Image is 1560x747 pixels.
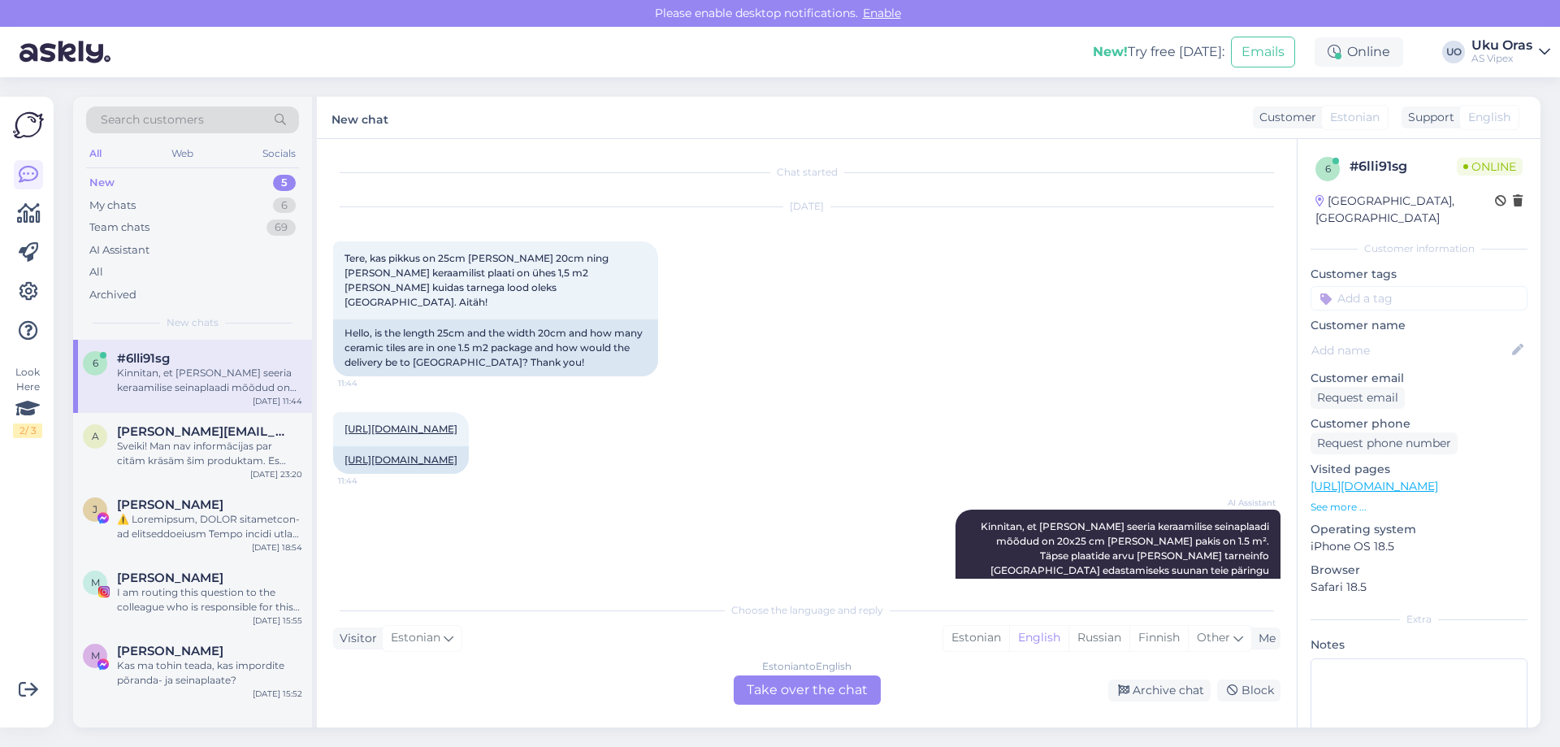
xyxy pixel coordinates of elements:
div: All [86,143,105,164]
div: Sveiki! Man nav informācijas par citām krāsām šim produktam. Es pārsūtīšu jūsu jautājumu kolēģim,... [117,439,302,468]
div: Estonian [943,626,1009,650]
span: #6lli91sg [117,351,170,366]
p: Customer tags [1311,266,1527,283]
b: New! [1093,44,1128,59]
div: Estonian to English [762,659,851,674]
span: a [92,430,99,442]
div: [DATE] 23:20 [250,468,302,480]
div: Try free [DATE]: [1093,42,1224,62]
input: Add a tag [1311,286,1527,311]
div: Chat started [333,165,1280,180]
span: 11:44 [338,475,399,487]
div: [GEOGRAPHIC_DATA], [GEOGRAPHIC_DATA] [1315,193,1495,227]
p: Visited pages [1311,461,1527,478]
div: ⚠️ Loremipsum, DOLOR sitametcon- ad elitseddoeiusm Tempo incidi utlab etdo MAGNA aliquaenim- ad m... [117,512,302,541]
div: 2 / 3 [13,423,42,438]
span: andrejs@amati.lv [117,424,286,439]
span: M [91,649,100,662]
div: 69 [266,219,296,236]
div: Request phone number [1311,432,1458,454]
span: Miral Domingotiles [117,571,223,585]
a: Uku OrasAS Vipex [1471,39,1550,65]
div: Customer information [1311,241,1527,256]
p: Browser [1311,562,1527,579]
div: [DATE] 15:52 [253,688,302,700]
div: Team chats [89,219,149,236]
input: Add name [1311,341,1509,359]
span: Kinnitan, et [PERSON_NAME] seeria keraamilise seinaplaadi mõõdud on 20x25 cm [PERSON_NAME] pakis ... [981,520,1272,591]
span: Miral Domingotiles [117,644,223,658]
div: # 6lli91sg [1350,157,1457,176]
div: UO [1442,41,1465,63]
div: I am routing this question to the colleague who is responsible for this topic. The reply might ta... [117,585,302,615]
button: Emails [1231,37,1295,67]
span: Juande Martín Granados [117,497,223,512]
img: Askly Logo [13,110,44,141]
div: Russian [1068,626,1129,650]
div: Request email [1311,387,1405,409]
div: Hello, is the length 25cm and the width 20cm and how many ceramic tiles are in one 1.5 m2 package... [333,319,658,376]
p: Customer name [1311,317,1527,334]
div: [DATE] 18:54 [252,541,302,554]
div: Extra [1311,612,1527,627]
span: Estonian [391,629,440,647]
div: Choose the language and reply [333,603,1280,618]
span: J [93,503,97,515]
div: Finnish [1129,626,1188,650]
p: Safari 18.5 [1311,579,1527,596]
div: AI Assistant [89,242,149,258]
span: Online [1457,158,1523,176]
span: Enable [858,6,906,20]
div: Kas ma tohin teada, kas impordite põranda- ja seinaplaate? [117,658,302,688]
div: 5 [273,175,296,191]
span: Tere, kas pikkus on 25cm [PERSON_NAME] 20cm ning [PERSON_NAME] keraamilist plaati on ühes 1,5 m2 ... [344,252,611,308]
span: Other [1197,630,1230,645]
span: M [91,576,100,588]
div: [DATE] 11:44 [253,395,302,407]
label: New chat [331,106,388,128]
div: Web [168,143,197,164]
div: Online [1315,37,1403,67]
div: Support [1402,109,1454,126]
span: Estonian [1330,109,1380,126]
div: Take over the chat [734,675,881,705]
div: AS Vipex [1471,52,1532,65]
span: 6 [93,357,98,369]
span: Search customers [101,111,204,128]
div: My chats [89,198,136,214]
div: Socials [259,143,299,164]
a: [URL][DOMAIN_NAME] [344,423,457,435]
span: 6 [1325,163,1331,175]
div: Block [1217,680,1280,701]
p: See more ... [1311,500,1527,515]
p: iPhone OS 18.5 [1311,538,1527,555]
a: [URL][DOMAIN_NAME] [344,454,457,466]
div: Customer [1253,109,1316,126]
div: [DATE] [333,199,1280,214]
span: New chats [167,315,219,330]
p: Operating system [1311,521,1527,538]
span: English [1468,109,1510,126]
span: AI Assistant [1215,497,1276,509]
div: Visitor [333,630,377,647]
div: Archive chat [1108,680,1211,701]
div: Kinnitan, et [PERSON_NAME] seeria keraamilise seinaplaadi mõõdud on 20x25 cm [PERSON_NAME] pakis ... [117,366,302,395]
p: Notes [1311,636,1527,654]
div: Me [1252,630,1276,647]
a: [URL][DOMAIN_NAME] [1311,479,1438,493]
div: English [1009,626,1068,650]
div: Uku Oras [1471,39,1532,52]
div: Archived [89,287,136,303]
div: Look Here [13,365,42,438]
div: New [89,175,115,191]
div: [DATE] 15:55 [253,615,302,627]
p: Customer email [1311,370,1527,387]
div: All [89,264,103,280]
span: 11:44 [338,377,399,389]
div: 6 [273,198,296,214]
p: Customer phone [1311,415,1527,432]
